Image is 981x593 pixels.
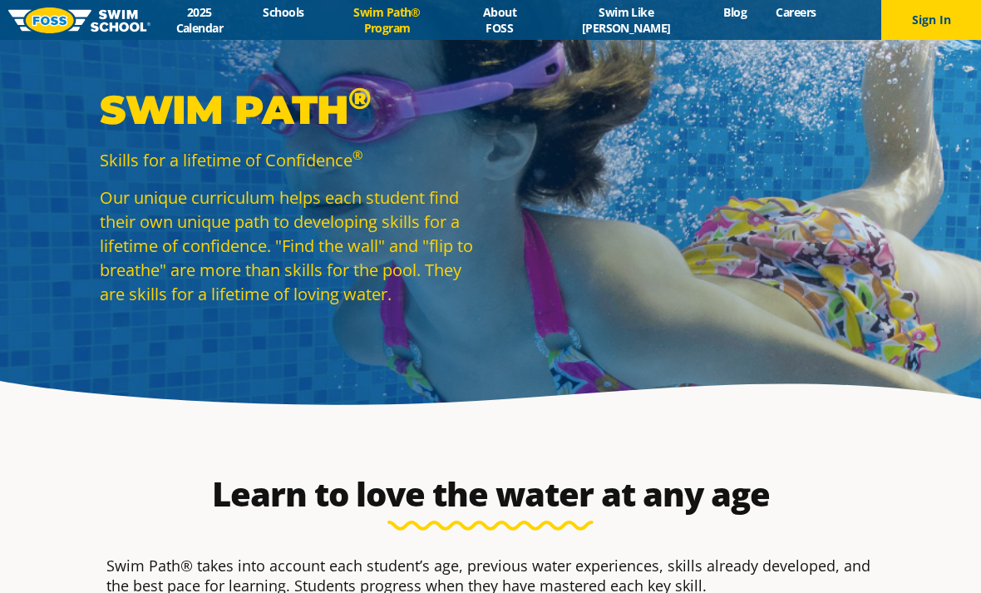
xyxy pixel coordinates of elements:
a: Swim Path® Program [318,4,456,36]
sup: ® [352,146,362,163]
a: About FOSS [456,4,543,36]
p: Skills for a lifetime of Confidence [100,148,482,172]
a: Schools [249,4,318,20]
a: 2025 Calendar [150,4,249,36]
a: Swim Like [PERSON_NAME] [543,4,708,36]
img: FOSS Swim School Logo [8,7,150,33]
sup: ® [348,80,371,116]
h2: Learn to love the water at any age [98,474,883,514]
a: Blog [709,4,762,20]
a: Careers [762,4,831,20]
p: Our unique curriculum helps each student find their own unique path to developing skills for a li... [100,185,482,306]
p: Swim Path [100,85,482,135]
